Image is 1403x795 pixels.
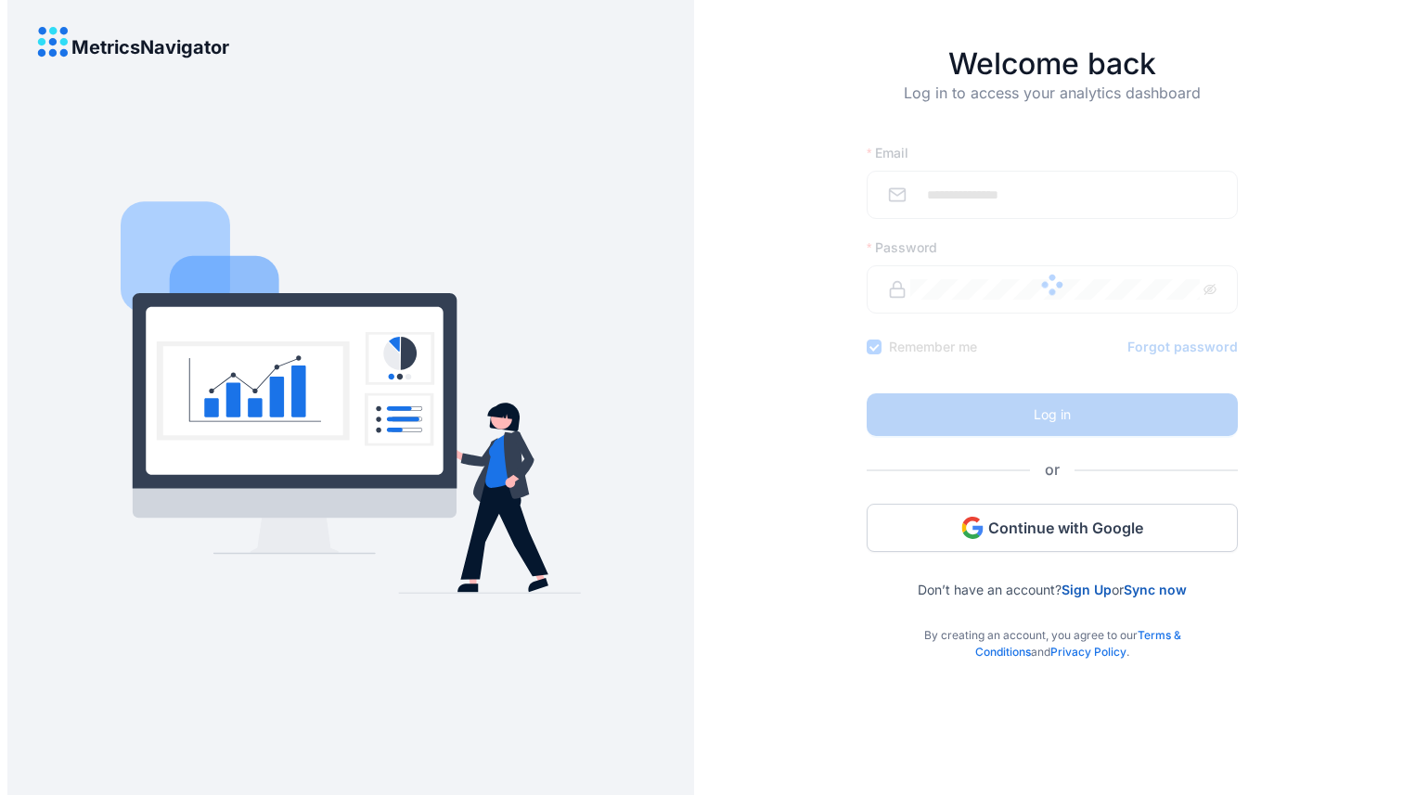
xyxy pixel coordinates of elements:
[867,597,1238,660] div: By creating an account, you agree to our and .
[867,82,1238,134] div: Log in to access your analytics dashboard
[71,37,229,58] h4: MetricsNavigator
[1050,645,1126,659] a: Privacy Policy
[867,46,1238,82] h4: Welcome back
[988,518,1143,538] span: Continue with Google
[1062,582,1112,597] a: Sign Up
[1124,582,1187,597] a: Sync now
[867,504,1238,552] button: Continue with Google
[1030,458,1075,481] span: or
[867,552,1238,597] div: Don’t have an account? or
